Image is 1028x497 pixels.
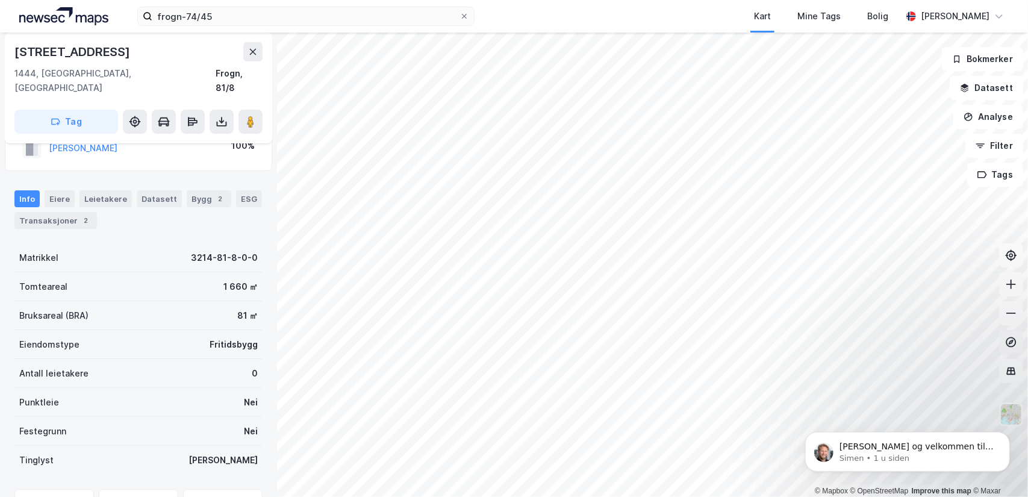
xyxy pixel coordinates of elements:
[942,47,1023,71] button: Bokmerker
[19,395,59,410] div: Punktleie
[921,9,989,23] div: [PERSON_NAME]
[815,487,848,495] a: Mapbox
[214,193,226,205] div: 2
[210,337,258,352] div: Fritidsbygg
[953,105,1023,129] button: Analyse
[965,134,1023,158] button: Filter
[19,251,58,265] div: Matrikkel
[187,190,231,207] div: Bygg
[967,163,1023,187] button: Tags
[236,190,262,207] div: ESG
[216,66,263,95] div: Frogn, 81/8
[19,308,89,323] div: Bruksareal (BRA)
[80,214,92,227] div: 2
[244,395,258,410] div: Nei
[19,453,54,467] div: Tinglyst
[252,366,258,381] div: 0
[19,366,89,381] div: Antall leietakere
[79,190,132,207] div: Leietakere
[191,251,258,265] div: 3214-81-8-0-0
[14,190,40,207] div: Info
[19,424,66,439] div: Festegrunn
[223,280,258,294] div: 1 660 ㎡
[19,337,79,352] div: Eiendomstype
[1000,403,1023,426] img: Z
[14,66,216,95] div: 1444, [GEOGRAPHIC_DATA], [GEOGRAPHIC_DATA]
[19,280,67,294] div: Tomteareal
[231,139,255,153] div: 100%
[14,212,97,229] div: Transaksjoner
[152,7,459,25] input: Søk på adresse, matrikkel, gårdeiere, leietakere eller personer
[237,308,258,323] div: 81 ㎡
[912,487,971,495] a: Improve this map
[19,7,108,25] img: logo.a4113a55bc3d86da70a041830d287a7e.svg
[14,110,118,134] button: Tag
[137,190,182,207] div: Datasett
[797,9,841,23] div: Mine Tags
[14,42,132,61] div: [STREET_ADDRESS]
[867,9,888,23] div: Bolig
[787,407,1028,491] iframe: Intercom notifications melding
[754,9,771,23] div: Kart
[850,487,909,495] a: OpenStreetMap
[45,190,75,207] div: Eiere
[244,424,258,439] div: Nei
[950,76,1023,100] button: Datasett
[188,453,258,467] div: [PERSON_NAME]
